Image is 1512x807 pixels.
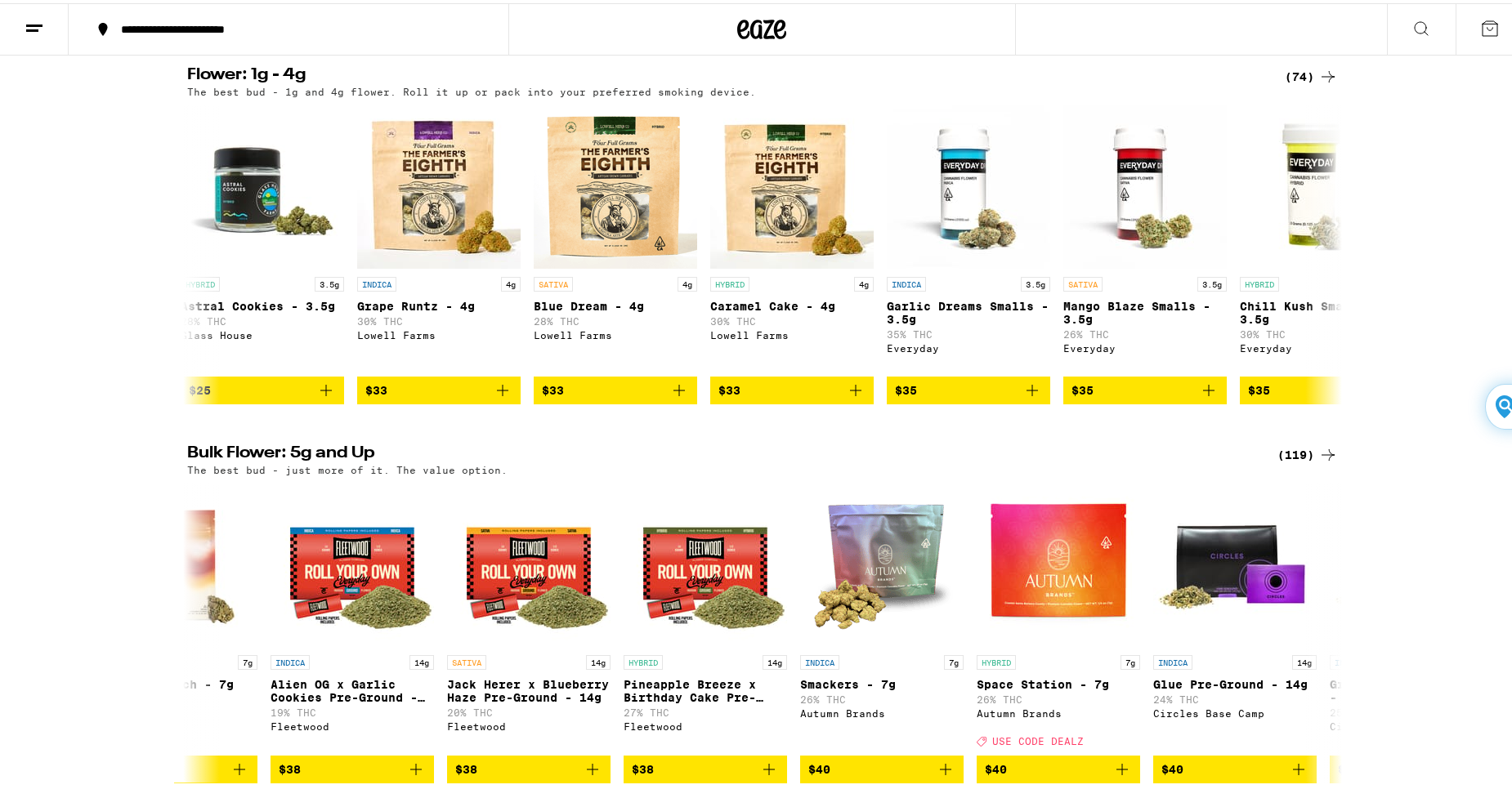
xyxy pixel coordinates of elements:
[800,652,839,667] p: INDICA
[624,704,787,715] p: 27% THC
[271,480,434,644] img: Fleetwood - Alien OG x Garlic Cookies Pre-Ground - 14g
[94,480,257,751] a: Open page for Sunburst Punch - 7g from Cloud
[1277,442,1338,461] div: (119)
[94,691,257,702] p: 24% THC
[181,327,344,337] div: Glass House
[181,102,344,265] img: Glass House - Astral Cookies - 3.5g
[1021,274,1050,288] p: 3.5g
[181,296,344,310] p: Astral Cookies - 3.5g
[534,296,697,310] p: Blue Dream - 4g
[710,274,749,288] p: HYBRID
[271,752,434,780] button: Add to bag
[763,652,787,667] p: 14g
[534,274,573,288] p: SATIVA
[534,327,697,337] div: Lowell Farms
[94,705,257,716] div: Cloud
[534,102,697,373] a: Open page for Blue Dream - 4g from Lowell Farms
[279,760,301,773] span: $38
[447,752,611,780] button: Add to bag
[271,675,434,701] p: Alien OG x Garlic Cookies Pre-Ground - 14g
[357,274,396,288] p: INDICA
[534,102,697,265] img: Lowell Farms - Blue Dream - 4g
[1330,675,1493,701] p: Granddaddy Pre-Ground - 14g
[632,760,654,773] span: $38
[187,442,1258,461] h2: Bulk Flower: 5g and Up
[1063,373,1227,401] button: Add to bag
[624,718,787,729] div: Fleetwood
[800,675,964,688] p: Smackers - 7g
[1330,718,1493,729] div: Circles Base Camp
[1063,296,1227,323] p: Mango Blaze Smalls - 3.5g
[10,11,118,25] span: Hi. Need any help?
[1240,296,1403,323] p: Chill Kush Smalls - 3.5g
[1338,760,1360,773] span: $40
[1197,274,1227,288] p: 3.5g
[1153,752,1317,780] button: Add to bag
[1330,752,1493,780] button: Add to bag
[189,381,211,394] span: $25
[624,675,787,701] p: Pineapple Breeze x Birthday Cake Pre-Ground - 14g
[977,480,1140,644] img: Autumn Brands - Space Station - 7g
[1285,64,1338,83] a: (74)
[94,752,257,780] button: Add to bag
[887,102,1050,265] img: Everyday - Garlic Dreams Smalls - 3.5g
[710,296,874,310] p: Caramel Cake - 4g
[181,313,344,323] p: 28% THC
[1063,102,1227,373] a: Open page for Mango Blaze Smalls - 3.5g from Everyday
[985,760,1007,773] span: $40
[447,718,611,729] div: Fleetwood
[887,274,926,288] p: INDICA
[534,373,697,401] button: Add to bag
[187,83,756,94] p: The best bud - 1g and 4g flower. Roll it up or pack into your preferred smoking device.
[271,652,310,667] p: INDICA
[944,652,964,667] p: 7g
[447,675,611,701] p: Jack Herer x Blueberry Haze Pre-Ground - 14g
[187,461,508,472] p: The best bud - just more of it. The value option.
[94,480,257,644] img: Cloud - Sunburst Punch - 7g
[1063,340,1227,350] div: Everyday
[887,296,1050,323] p: Garlic Dreams Smalls - 3.5g
[800,752,964,780] button: Add to bag
[710,373,874,401] button: Add to bag
[1240,326,1403,337] p: 30% THC
[1071,381,1094,394] span: $35
[447,480,611,644] img: Fleetwood - Jack Herer x Blueberry Haze Pre-Ground - 14g
[1063,274,1103,288] p: SATIVA
[1153,652,1192,667] p: INDICA
[887,340,1050,350] div: Everyday
[1330,652,1369,667] p: INDICA
[624,752,787,780] button: Add to bag
[181,373,344,401] button: Add to bag
[1161,760,1183,773] span: $40
[887,102,1050,373] a: Open page for Garlic Dreams Smalls - 3.5g from Everyday
[800,480,964,644] img: Autumn Brands - Smackers - 7g
[1153,705,1317,716] div: Circles Base Camp
[501,274,521,288] p: 4g
[238,652,257,667] p: 7g
[542,381,564,394] span: $33
[271,480,434,751] a: Open page for Alien OG x Garlic Cookies Pre-Ground - 14g from Fleetwood
[357,313,521,323] p: 30% THC
[977,705,1140,716] div: Autumn Brands
[1063,102,1227,265] img: Everyday - Mango Blaze Smalls - 3.5g
[447,652,486,667] p: SATIVA
[1240,274,1279,288] p: HYBRID
[992,733,1084,744] span: USE CODE DEALZ
[1153,691,1317,702] p: 24% THC
[887,373,1050,401] button: Add to bag
[977,480,1140,751] a: Open page for Space Station - 7g from Autumn Brands
[624,652,663,667] p: HYBRID
[710,102,874,373] a: Open page for Caramel Cake - 4g from Lowell Farms
[357,327,521,337] div: Lowell Farms
[1153,675,1317,688] p: Glue Pre-Ground - 14g
[808,760,830,773] span: $40
[800,691,964,702] p: 26% THC
[181,274,220,288] p: HYBRID
[357,296,521,310] p: Grape Runtz - 4g
[1240,102,1403,265] img: Everyday - Chill Kush Smalls - 3.5g
[624,480,787,751] a: Open page for Pineapple Breeze x Birthday Cake Pre-Ground - 14g from Fleetwood
[365,381,387,394] span: $33
[1121,652,1140,667] p: 7g
[710,313,874,323] p: 30% THC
